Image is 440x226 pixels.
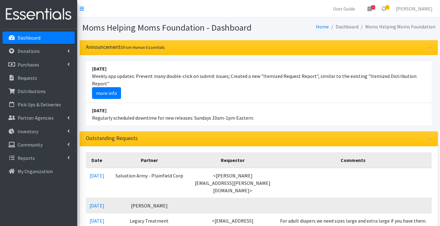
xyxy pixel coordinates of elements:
[362,2,377,15] a: 1
[2,139,75,151] a: Community
[86,103,432,125] li: Regularly scheduled downtime for new releases: Sundays 10am-1pm Eastern.
[86,152,108,168] th: Date
[82,22,257,33] h1: Moms Helping Moms Foundation - Dashboard
[2,165,75,177] a: My Organization
[18,168,53,174] p: My Organization
[108,198,191,213] td: [PERSON_NAME]
[123,45,165,50] small: from Human Essentials
[86,135,138,142] h3: Outstanding Requests
[18,75,37,81] p: Requests
[2,72,75,84] a: Requests
[358,22,435,31] li: Moms Helping Moms Foundation
[385,5,389,10] span: 2
[18,155,35,161] p: Reports
[90,173,104,179] a: [DATE]
[86,61,432,103] li: Weekly app updates: Prevent many double-click on submit issues; Created a new "Itemized Request R...
[391,2,438,15] a: [PERSON_NAME]
[2,112,75,124] a: Partner Agencies
[18,142,43,148] p: Community
[2,125,75,138] a: Inventory
[377,2,391,15] a: 2
[92,107,107,113] strong: [DATE]
[18,128,38,134] p: Inventory
[18,62,39,68] p: Purchases
[90,218,104,224] a: [DATE]
[2,45,75,57] a: Donations
[18,101,61,108] p: Pick Ups & Deliveries
[191,152,275,168] th: Requestor
[2,85,75,97] a: Distributions
[86,44,165,50] h3: Announcements
[2,152,75,164] a: Reports
[108,152,191,168] th: Partner
[2,4,75,25] img: HumanEssentials
[328,2,360,15] a: User Guide
[90,203,104,209] a: [DATE]
[371,5,375,10] span: 1
[92,66,107,72] strong: [DATE]
[2,32,75,44] a: Dashboard
[18,48,40,54] p: Donations
[275,152,431,168] th: Comments
[18,115,54,121] p: Partner Agencies
[18,35,40,41] p: Dashboard
[191,168,275,198] td: <[PERSON_NAME][EMAIL_ADDRESS][PERSON_NAME][DOMAIN_NAME]>
[329,22,358,31] li: Dashboard
[108,168,191,198] td: Salvation Army - Plainfield Corp
[92,87,121,99] a: more info
[2,58,75,71] a: Purchases
[18,88,46,94] p: Distributions
[2,98,75,111] a: Pick Ups & Deliveries
[316,23,329,30] a: Home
